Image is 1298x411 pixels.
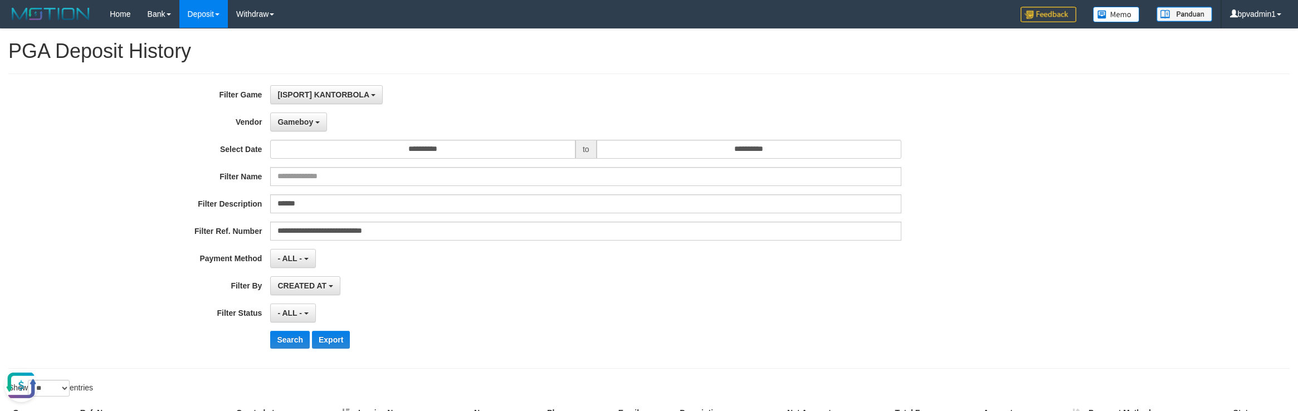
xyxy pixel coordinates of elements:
[277,254,302,263] span: - ALL -
[277,309,302,317] span: - ALL -
[8,380,93,397] label: Show entries
[575,140,597,159] span: to
[8,40,1290,62] h1: PGA Deposit History
[8,6,93,22] img: MOTION_logo.png
[277,90,369,99] span: [ISPORT] KANTORBOLA
[270,249,315,268] button: - ALL -
[277,118,313,126] span: Gameboy
[1021,7,1076,22] img: Feedback.jpg
[270,331,310,349] button: Search
[270,276,340,295] button: CREATED AT
[270,112,327,131] button: Gameboy
[1157,7,1212,22] img: panduan.png
[270,304,315,322] button: - ALL -
[28,380,70,397] select: Showentries
[312,331,350,349] button: Export
[4,4,38,38] button: Open LiveChat chat widget
[1093,7,1140,22] img: Button%20Memo.svg
[277,281,326,290] span: CREATED AT
[270,85,383,104] button: [ISPORT] KANTORBOLA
